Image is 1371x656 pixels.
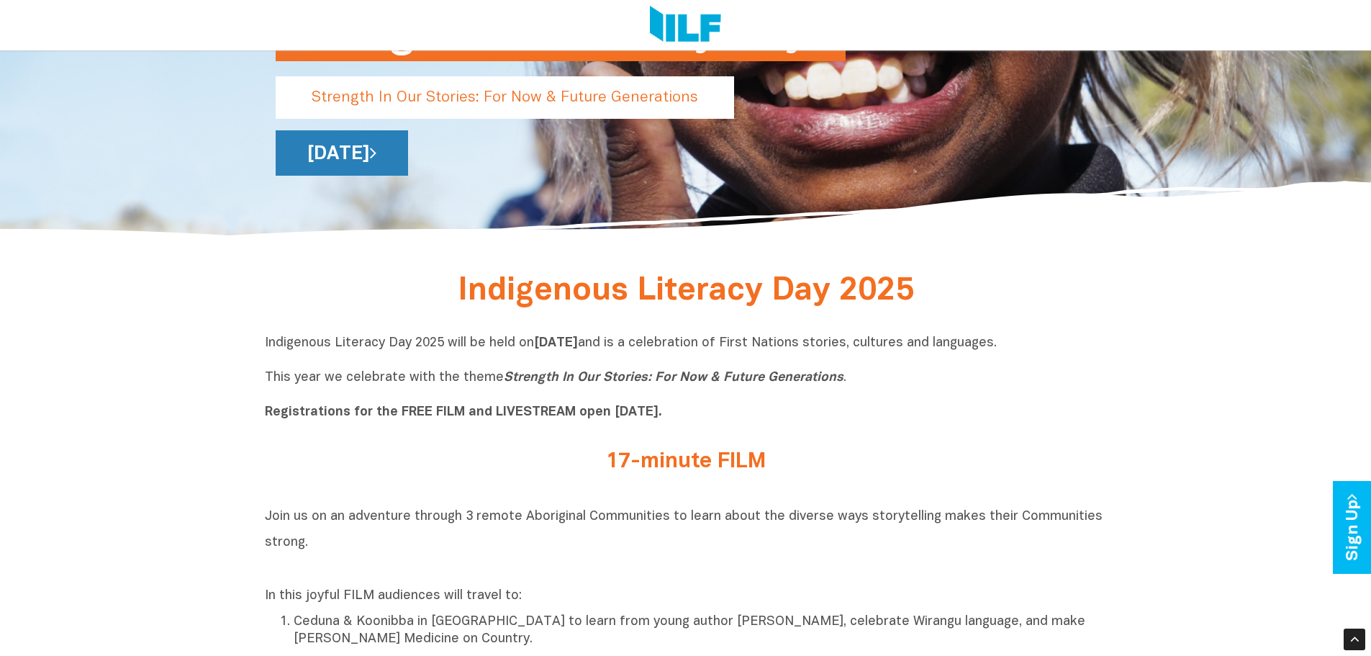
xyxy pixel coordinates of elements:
[534,337,578,349] b: [DATE]
[265,511,1103,549] span: Join us on an adventure through 3 remote Aboriginal Communities to learn about the diverse ways s...
[265,406,662,418] b: Registrations for the FREE FILM and LIVESTREAM open [DATE].
[312,3,810,61] h1: Indigenous Literacy Day
[1344,629,1365,650] div: Scroll Back to Top
[265,588,1107,605] p: In this joyful FILM audiences will travel to:
[458,277,914,306] span: Indigenous Literacy Day 2025
[504,372,843,384] i: Strength In Our Stories: For Now & Future Generations
[650,6,721,45] img: Logo
[294,614,1107,648] p: Ceduna & Koonibba in [GEOGRAPHIC_DATA] to learn from young author [PERSON_NAME], celebrate Wirang...
[265,335,1107,421] p: Indigenous Literacy Day 2025 will be held on and is a celebration of First Nations stories, cultu...
[276,130,408,176] a: [DATE]
[416,450,956,474] h2: 17-minute FILM
[276,76,734,119] p: Strength In Our Stories: For Now & Future Generations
